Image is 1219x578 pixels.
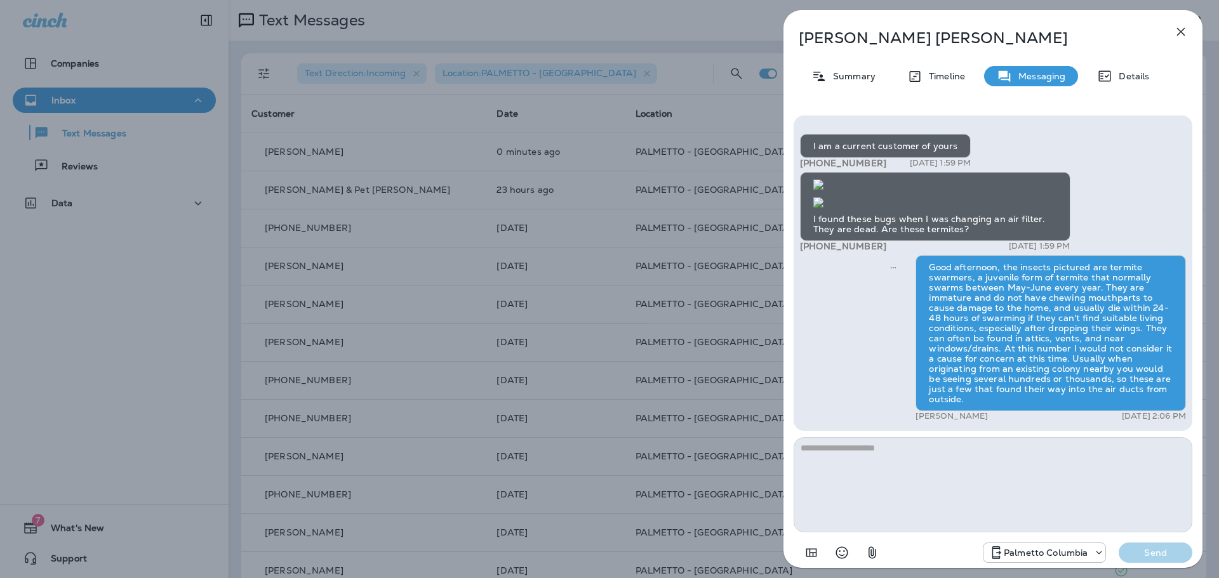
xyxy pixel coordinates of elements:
[827,71,876,81] p: Summary
[890,261,896,272] span: Sent
[1122,411,1186,421] p: [DATE] 2:06 PM
[1112,71,1149,81] p: Details
[813,180,823,190] img: twilio-download
[829,540,855,565] button: Select an emoji
[983,545,1105,560] div: +1 (803) 233-5290
[800,172,1070,241] div: I found these bugs when I was changing an air filter. They are dead. Are these termites?
[923,71,965,81] p: Timeline
[813,197,823,207] img: twilio-download
[916,411,988,421] p: [PERSON_NAME]
[800,134,971,158] div: I am a current customer of yours
[799,29,1145,47] p: [PERSON_NAME] [PERSON_NAME]
[1004,548,1088,558] p: Palmetto Columbia
[916,255,1186,411] div: Good afternoon, the insects pictured are termite swarmers, a juvenile form of termite that normal...
[1012,71,1065,81] p: Messaging
[800,240,886,252] span: [PHONE_NUMBER]
[910,158,971,168] p: [DATE] 1:59 PM
[799,540,824,565] button: Add in a premade template
[1009,241,1070,251] p: [DATE] 1:59 PM
[800,157,886,169] span: [PHONE_NUMBER]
